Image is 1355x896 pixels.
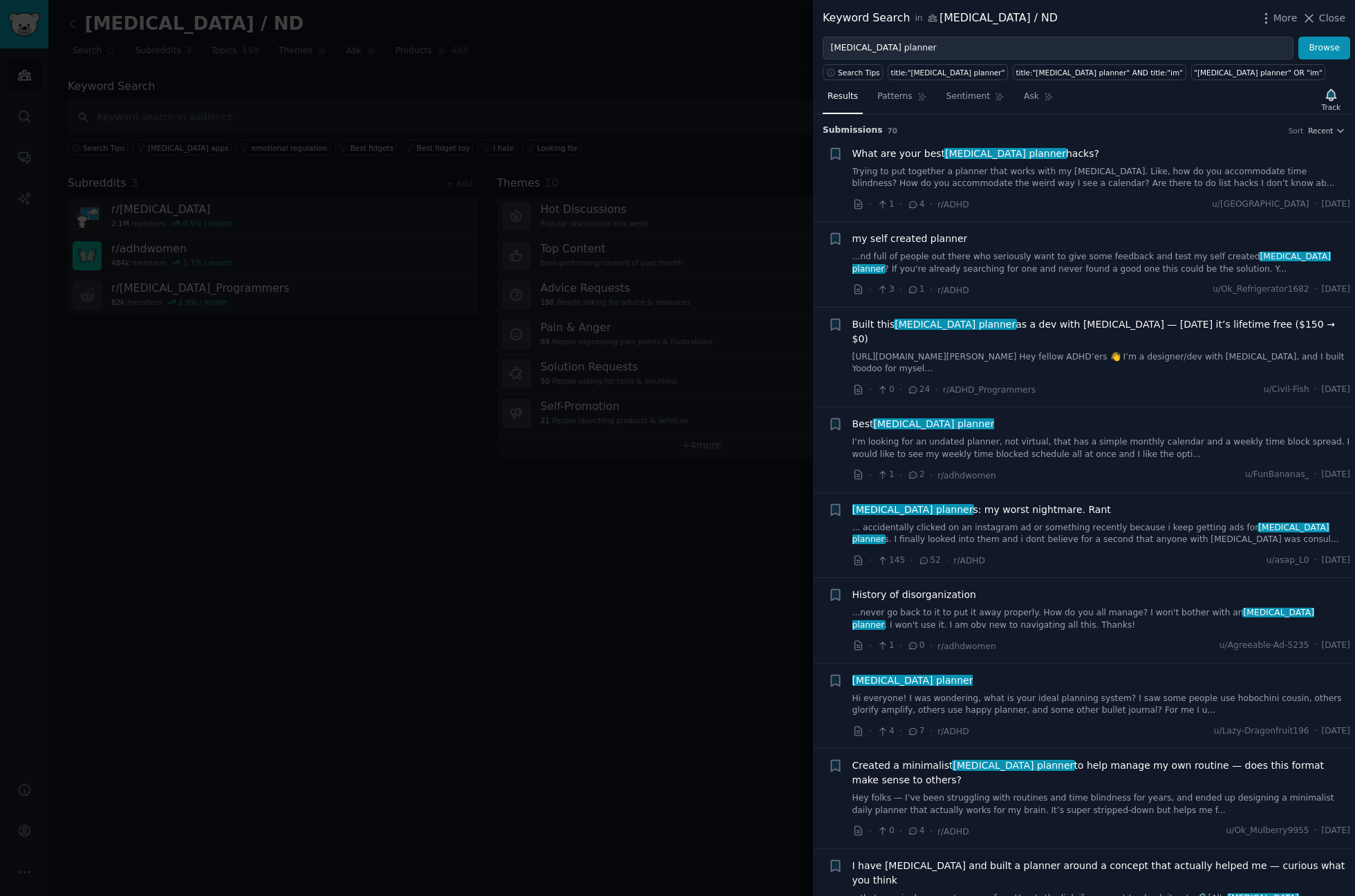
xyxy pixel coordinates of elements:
[1314,198,1317,211] span: ·
[851,675,974,686] span: [MEDICAL_DATA] planner
[852,607,1351,631] a: ...never go back to it to put it away properly. How do you all manage? I won't bother with an[MED...
[899,382,902,397] span: ·
[1191,64,1326,80] a: "[MEDICAL_DATA] planner" OR "im"
[877,725,894,738] span: 4
[937,727,969,736] span: r/ADHD
[877,469,894,481] span: 1
[1308,126,1345,136] button: Recent
[1289,126,1304,136] div: Sort
[852,693,1351,717] a: Hi everyone! I was wondering, what is your ideal planning system? I saw some people use hobochini...
[1322,640,1350,652] span: [DATE]
[1314,283,1317,296] span: ·
[1317,85,1345,114] button: Track
[852,608,1314,630] span: [MEDICAL_DATA] planner
[942,86,1009,114] a: Sentiment
[869,382,872,397] span: ·
[828,91,858,103] span: Results
[1322,469,1350,481] span: [DATE]
[1259,11,1298,26] button: More
[946,91,990,103] span: Sentiment
[907,198,924,211] span: 4
[907,725,924,738] span: 7
[1214,725,1309,738] span: u/Lazy-Dragonfruit196
[1013,64,1186,80] a: title:"[MEDICAL_DATA] planner" AND title:"im"
[852,503,1111,517] span: s: my worst nightmare. Rant
[899,283,902,297] span: ·
[1219,640,1309,652] span: u/Agreeable-Ad-5235
[877,825,894,837] span: 0
[1314,384,1317,396] span: ·
[1322,198,1350,211] span: [DATE]
[1016,68,1183,77] div: title:"[MEDICAL_DATA] planner" AND title:"im"
[937,286,969,295] span: r/ADHD
[907,825,924,837] span: 4
[1273,11,1298,26] span: More
[1322,725,1350,738] span: [DATE]
[823,64,883,80] button: Search Tips
[888,64,1008,80] a: title:"[MEDICAL_DATA] planner"
[852,351,1351,375] a: [URL][DOMAIN_NAME][PERSON_NAME] Hey fellow ADHD’ers 👋 I’m a designer/dev with [MEDICAL_DATA], and...
[851,504,974,515] span: [MEDICAL_DATA] planner
[869,283,872,297] span: ·
[930,283,933,297] span: ·
[823,86,863,114] a: Results
[823,10,1058,27] div: Keyword Search [MEDICAL_DATA] / ND
[823,124,883,137] span: Submission s
[1212,198,1309,211] span: u/[GEOGRAPHIC_DATA]
[852,758,1351,787] a: Created a minimalist[MEDICAL_DATA] plannerto help manage my own routine — does this format make s...
[953,556,985,566] span: r/ADHD
[1226,825,1309,837] span: u/Ok_Mulberry9955
[1322,384,1350,396] span: [DATE]
[907,283,924,296] span: 1
[838,68,880,77] span: Search Tips
[937,471,996,480] span: r/adhdwomen
[1314,469,1317,481] span: ·
[852,252,1331,274] span: [MEDICAL_DATA] planner
[1298,37,1350,60] button: Browse
[852,436,1351,460] a: I’m looking for an undated planner, not virtual, that has a simple monthly calendar and a weekly ...
[869,553,872,568] span: ·
[943,385,1036,395] span: r/ADHD_Programmers
[852,522,1351,546] a: ... accidentally clicked on an instagram ad or something recently because i keep getting ads for[...
[869,197,872,212] span: ·
[907,640,924,652] span: 0
[1322,825,1350,837] span: [DATE]
[852,503,1111,517] a: [MEDICAL_DATA] planners: my worst nightmare. Rant
[1314,640,1317,652] span: ·
[877,91,912,103] span: Patterns
[1322,102,1340,112] div: Track
[852,588,976,602] span: History of disorganization
[1194,68,1323,77] div: "[MEDICAL_DATA] planner" OR "im"
[852,859,1351,888] a: I have [MEDICAL_DATA] and built a planner around a concept that actually helped me — curious what...
[910,553,913,568] span: ·
[1245,469,1309,481] span: u/FunBananas_
[872,418,996,429] span: [MEDICAL_DATA] planner
[852,166,1351,190] a: Trying to put together a planner that works with my [MEDICAL_DATA]. Like, how do you accommodate ...
[1322,283,1350,296] span: [DATE]
[823,37,1293,60] input: Try a keyword related to your business
[1024,91,1039,103] span: Ask
[899,197,902,212] span: ·
[852,251,1351,275] a: ...nd full of people out there who seriously want to give some feedback and test my self created[...
[852,317,1351,346] a: Built this[MEDICAL_DATA] planneras a dev with [MEDICAL_DATA] — [DATE] it’s lifetime free ($150 → $0)
[1322,554,1350,567] span: [DATE]
[952,760,1075,771] span: [MEDICAL_DATA] planner
[1264,384,1309,396] span: u/Civil-Fish
[852,147,1099,161] span: What are your best hacks?
[937,200,969,209] span: r/ADHD
[852,147,1099,161] a: What are your best[MEDICAL_DATA] plannerhacks?
[1267,554,1309,567] span: u/asap_L0
[907,469,924,481] span: 2
[930,824,933,839] span: ·
[891,68,1005,77] div: title:"[MEDICAL_DATA] planner"
[935,382,937,397] span: ·
[944,148,1067,159] span: [MEDICAL_DATA] planner
[888,127,898,135] span: 70
[894,319,1017,330] span: [MEDICAL_DATA] planner
[852,232,968,246] a: my self created planner
[869,639,872,653] span: ·
[1019,86,1058,114] a: Ask
[1319,11,1345,26] span: Close
[946,553,948,568] span: ·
